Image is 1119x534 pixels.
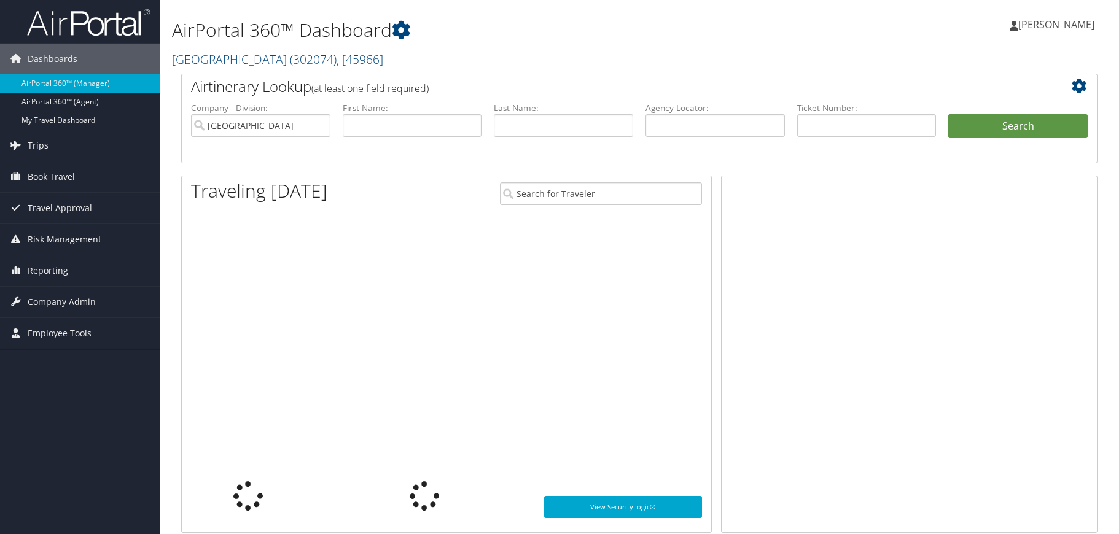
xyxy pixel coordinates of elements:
[28,130,49,161] span: Trips
[28,255,68,286] span: Reporting
[191,178,327,204] h1: Traveling [DATE]
[191,102,330,114] label: Company - Division:
[28,287,96,317] span: Company Admin
[797,102,937,114] label: Ticket Number:
[28,224,101,255] span: Risk Management
[191,76,1012,97] h2: Airtinerary Lookup
[544,496,702,518] a: View SecurityLogic®
[337,51,383,68] span: , [ 45966 ]
[28,193,92,223] span: Travel Approval
[28,161,75,192] span: Book Travel
[28,318,92,349] span: Employee Tools
[1018,18,1094,31] span: [PERSON_NAME]
[494,102,633,114] label: Last Name:
[28,44,77,74] span: Dashboards
[172,17,795,43] h1: AirPortal 360™ Dashboard
[343,102,482,114] label: First Name:
[1010,6,1107,43] a: [PERSON_NAME]
[290,51,337,68] span: ( 302074 )
[311,82,429,95] span: (at least one field required)
[948,114,1088,139] button: Search
[27,8,150,37] img: airportal-logo.png
[500,182,702,205] input: Search for Traveler
[172,51,383,68] a: [GEOGRAPHIC_DATA]
[645,102,785,114] label: Agency Locator:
